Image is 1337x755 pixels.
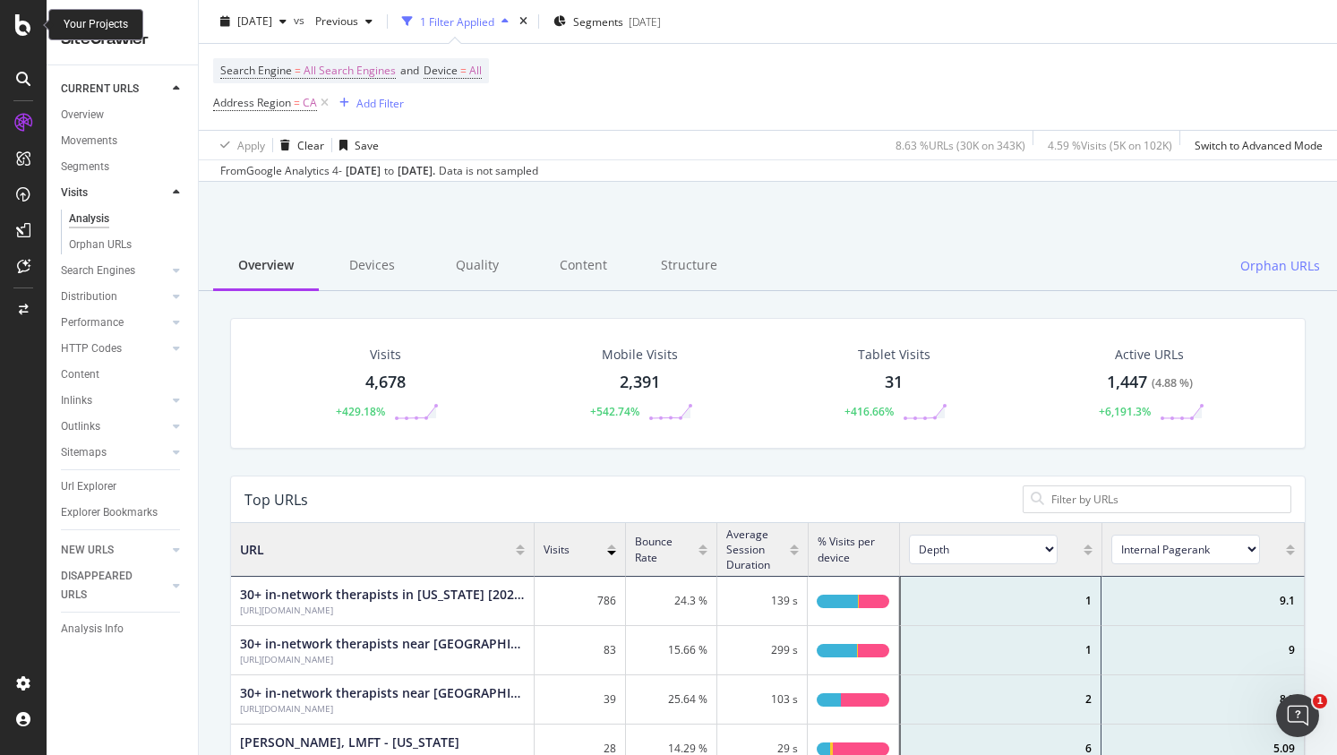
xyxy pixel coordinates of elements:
[900,626,1102,675] div: 1
[61,106,185,124] a: Overview
[61,443,167,462] a: Sitemaps
[516,13,531,30] div: times
[1099,404,1151,419] div: +6,191.3%
[590,404,639,419] div: +542.74%
[909,535,1075,564] span: [object Object]
[303,90,317,116] span: CA
[546,7,668,36] button: Segments[DATE]
[1050,491,1283,508] input: Filter by URLs
[424,63,458,78] span: Device
[61,391,92,410] div: Inlinks
[213,95,291,110] span: Address Region
[535,577,626,626] div: 786
[64,17,128,32] div: Your Projects
[240,684,525,702] div: 30+ in-network therapists near San Diego, CA [2025 update] - Rula
[240,653,525,665] div: 30+ in-network therapists near Los Angeles, CA [2025 update]
[61,567,151,605] div: DISAPPEARED URLS
[398,163,435,179] div: [DATE] .
[61,339,167,358] a: HTTP Codes
[237,137,265,152] div: Apply
[620,371,660,394] div: 2,391
[244,491,308,509] div: Top URLs
[1102,675,1305,725] div: 8.3
[885,371,903,394] div: 31
[1152,375,1193,391] div: ( 4.88 % )
[240,604,525,616] div: 30+ in-network therapists in California [2025 update] - Rula
[844,404,894,419] div: +416.66%
[61,620,185,639] a: Analysis Info
[294,12,308,27] span: vs
[336,404,385,419] div: +429.18%
[61,365,185,384] a: Content
[365,371,406,394] div: 4,678
[535,626,626,675] div: 83
[61,132,117,150] div: Movements
[602,346,678,364] div: Mobile Visits
[717,577,809,626] div: 139 s
[1313,694,1327,708] span: 1
[858,346,930,364] div: Tablet Visits
[626,577,717,626] div: 24.3 %
[61,541,167,560] a: NEW URLS
[240,586,525,604] div: 30+ in-network therapists in California [2025 update] - Rula
[1115,346,1184,363] span: Active URLs
[636,242,741,291] div: Structure
[295,63,301,78] span: =
[61,391,167,410] a: Inlinks
[61,417,167,436] a: Outlinks
[308,13,358,29] span: Previous
[896,137,1025,152] div: 8.63 % URLs ( 30K on 343K )
[61,365,99,384] div: Content
[635,534,690,564] span: Bounce Rate
[69,210,185,228] a: Analysis
[61,80,139,99] div: CURRENT URLS
[626,626,717,675] div: 15.66 %
[61,106,104,124] div: Overview
[61,132,185,150] a: Movements
[395,7,516,36] button: 1 Filter Applied
[61,158,185,176] a: Segments
[1187,131,1323,159] button: Switch to Advanced Mode
[370,346,401,364] div: Visits
[717,675,809,725] div: 103 s
[61,443,107,462] div: Sitemaps
[237,13,272,29] span: 2025 Sep. 20th
[61,417,100,436] div: Outlinks
[220,163,538,179] div: From Google Analytics 4 - to Data is not sampled
[717,626,809,675] div: 299 s
[469,58,482,83] span: All
[61,477,116,496] div: Url Explorer
[220,63,292,78] span: Search Engine
[61,287,167,306] a: Distribution
[213,131,265,159] button: Apply
[1276,694,1319,737] iframe: Intercom live chat
[297,137,324,152] div: Clear
[1240,257,1320,275] span: Orphan URLs
[726,527,781,572] span: Average Session Duration
[304,58,396,83] span: All Search Engines
[900,577,1102,626] div: 1
[61,184,88,202] div: Visits
[240,635,525,653] div: 30+ in-network therapists near Los Angeles, CA [2025 update]
[61,158,109,176] div: Segments
[424,242,530,291] div: Quality
[69,236,132,254] div: Orphan URLs
[460,63,467,78] span: =
[61,313,167,332] a: Performance
[573,13,623,29] span: Segments
[61,541,114,560] div: NEW URLS
[629,13,661,29] div: [DATE]
[69,236,185,254] a: Orphan URLs
[356,95,404,110] div: Add Filter
[332,92,404,114] button: Add Filter
[535,675,626,725] div: 39
[294,95,300,110] span: =
[61,80,167,99] a: CURRENT URLS
[1111,535,1277,564] span: [object Object]
[240,702,525,715] div: 30+ in-network therapists near San Diego, CA [2025 update] - Rula
[213,242,319,291] div: Overview
[332,131,379,159] button: Save
[355,137,379,152] div: Save
[61,503,158,522] div: Explorer Bookmarks
[61,184,167,202] a: Visits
